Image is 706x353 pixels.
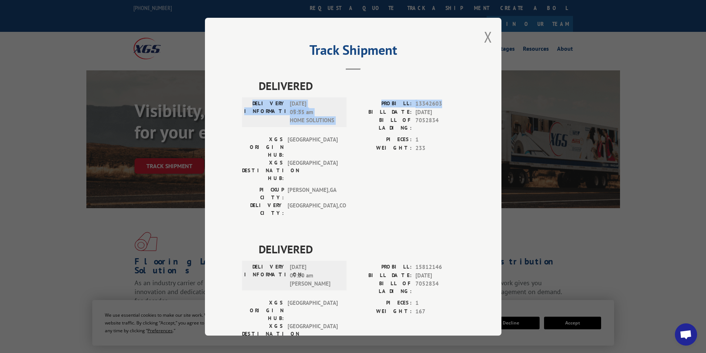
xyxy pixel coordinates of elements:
label: DELIVERY INFORMATION: [244,100,286,125]
label: PIECES: [353,299,412,307]
label: XGS ORIGIN HUB: [242,136,284,159]
span: [GEOGRAPHIC_DATA] , CO [288,202,338,217]
label: BILL DATE: [353,271,412,280]
label: XGS ORIGIN HUB: [242,299,284,322]
span: [PERSON_NAME] , GA [288,186,338,202]
span: [DATE] [415,271,464,280]
label: PROBILL: [353,263,412,272]
span: 1 [415,299,464,307]
span: DELIVERED [259,241,464,257]
button: Close modal [484,27,492,47]
span: [DATE] 05:35 am HOME SOLUTIONS [290,100,340,125]
label: WEIGHT: [353,307,412,316]
label: DELIVERY INFORMATION: [244,263,286,288]
span: 1 [415,136,464,144]
span: [GEOGRAPHIC_DATA] [288,136,338,159]
h2: Track Shipment [242,45,464,59]
span: DELIVERED [259,77,464,94]
label: PIECES: [353,136,412,144]
span: 7052834 [415,280,464,295]
label: XGS DESTINATION HUB: [242,159,284,182]
label: BILL DATE: [353,108,412,116]
span: [GEOGRAPHIC_DATA] [288,299,338,322]
span: 15812146 [415,263,464,272]
span: 13342603 [415,100,464,108]
span: [DATE] 09:20 am [PERSON_NAME] [290,263,340,288]
label: BILL OF LADING: [353,116,412,132]
label: WEIGHT: [353,144,412,152]
label: PROBILL: [353,100,412,108]
span: 7052834 [415,116,464,132]
label: PICKUP CITY: [242,186,284,202]
div: Open chat [675,323,697,346]
span: [DATE] [415,108,464,116]
label: XGS DESTINATION HUB: [242,322,284,346]
span: 167 [415,307,464,316]
span: 233 [415,144,464,152]
label: DELIVERY CITY: [242,202,284,217]
label: BILL OF LADING: [353,280,412,295]
span: [GEOGRAPHIC_DATA] [288,159,338,182]
span: [GEOGRAPHIC_DATA] [288,322,338,346]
